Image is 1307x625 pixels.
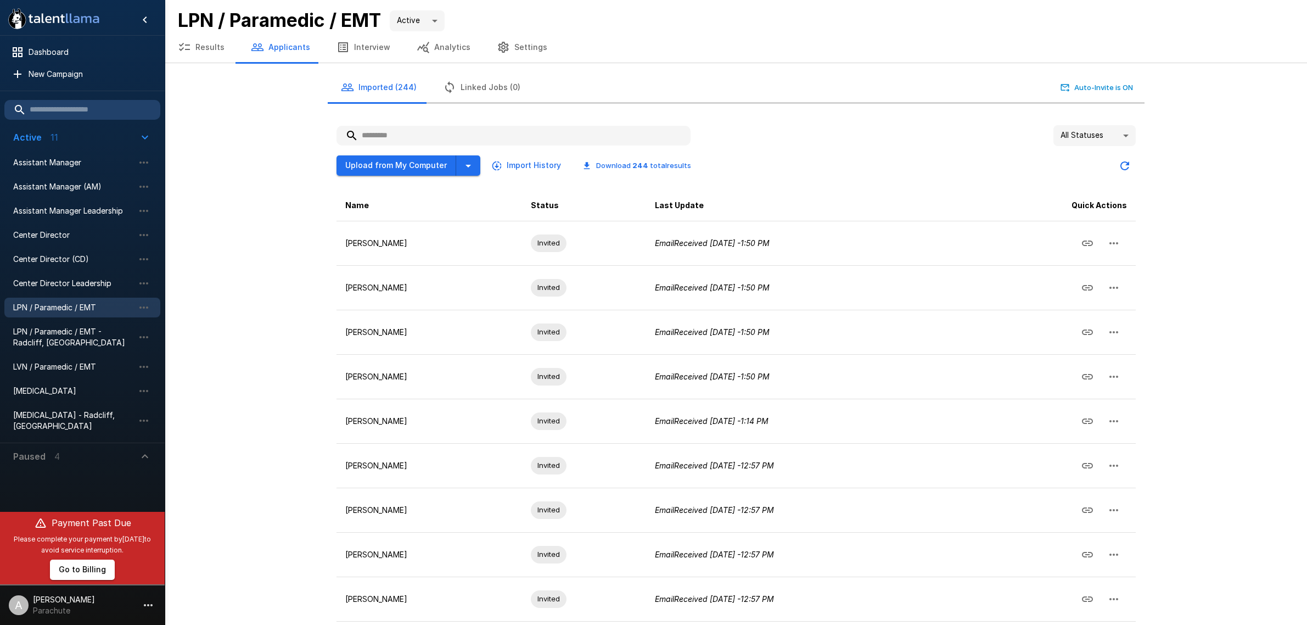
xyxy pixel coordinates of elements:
i: Email Received [DATE] - 1:50 PM [655,283,770,292]
i: Email Received [DATE] - 12:57 PM [655,505,774,515]
button: Imported (244) [328,72,430,103]
span: Invited [531,505,566,515]
th: Quick Actions [965,190,1135,221]
span: Invited [531,371,566,382]
th: Status [522,190,646,221]
p: [PERSON_NAME] [345,505,513,516]
button: Analytics [403,32,484,63]
button: Upload from My Computer [336,155,456,176]
span: Copy Interview Link [1074,460,1101,469]
button: Import History [489,155,565,176]
span: Invited [531,549,566,560]
button: Auto-Invite is ON [1058,79,1136,96]
span: Copy Interview Link [1074,371,1101,380]
span: Copy Interview Link [1074,326,1101,336]
div: All Statuses [1053,125,1136,146]
b: LPN / Paramedic / EMT [178,9,381,31]
span: Invited [531,327,566,337]
button: Settings [484,32,560,63]
button: Interview [323,32,403,63]
button: Linked Jobs (0) [430,72,534,103]
button: Download 244 totalresults [574,157,700,174]
span: Invited [531,238,566,248]
p: [PERSON_NAME] [345,549,513,560]
i: Email Received [DATE] - 12:57 PM [655,550,774,559]
i: Email Received [DATE] - 1:50 PM [655,238,770,248]
span: Copy Interview Link [1074,593,1101,602]
span: Copy Interview Link [1074,504,1101,514]
i: Email Received [DATE] - 1:50 PM [655,327,770,337]
p: [PERSON_NAME] [345,460,513,471]
p: [PERSON_NAME] [345,416,513,427]
div: Active [390,10,445,31]
p: [PERSON_NAME] [345,371,513,382]
button: Applicants [238,32,323,63]
button: Updated Today - 2:36 PM [1114,155,1136,177]
p: [PERSON_NAME] [345,594,513,605]
span: Copy Interview Link [1074,237,1101,247]
span: Invited [531,594,566,604]
span: Invited [531,416,566,426]
i: Email Received [DATE] - 12:57 PM [655,461,774,470]
th: Name [336,190,522,221]
p: [PERSON_NAME] [345,238,513,249]
i: Email Received [DATE] - 1:50 PM [655,372,770,381]
span: Copy Interview Link [1074,415,1101,425]
th: Last Update [646,190,965,221]
span: Invited [531,460,566,471]
button: Results [165,32,238,63]
span: Copy Interview Link [1074,282,1101,291]
p: [PERSON_NAME] [345,327,513,338]
i: Email Received [DATE] - 12:57 PM [655,594,774,604]
i: Email Received [DATE] - 1:14 PM [655,416,769,426]
span: Invited [531,282,566,293]
p: [PERSON_NAME] [345,282,513,293]
span: Copy Interview Link [1074,549,1101,558]
b: 244 [632,161,648,170]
